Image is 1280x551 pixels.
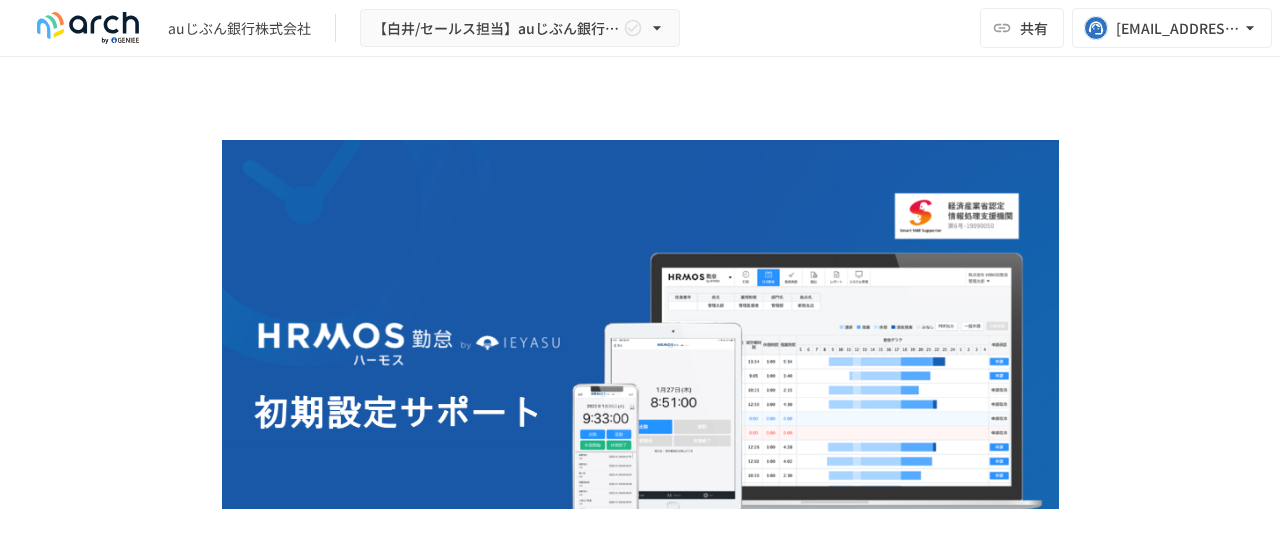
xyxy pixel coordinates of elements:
[980,8,1064,48] button: 共有
[24,12,152,44] img: logo-default@2x-9cf2c760.svg
[1116,16,1240,41] div: [EMAIL_ADDRESS][DOMAIN_NAME]
[1020,17,1048,39] span: 共有
[168,18,311,39] div: auじぶん銀行株式会社
[1072,8,1272,48] button: [EMAIL_ADDRESS][DOMAIN_NAME]
[222,140,1059,550] img: GdztLVQAPnGLORo409ZpmnRQckwtTrMz8aHIKJZF2AQ
[360,9,680,48] button: 【白井/セールス担当】auじぶん銀行株式会社様_初期設定サポート
[373,16,619,41] span: 【白井/セールス担当】auじぶん銀行株式会社様_初期設定サポート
